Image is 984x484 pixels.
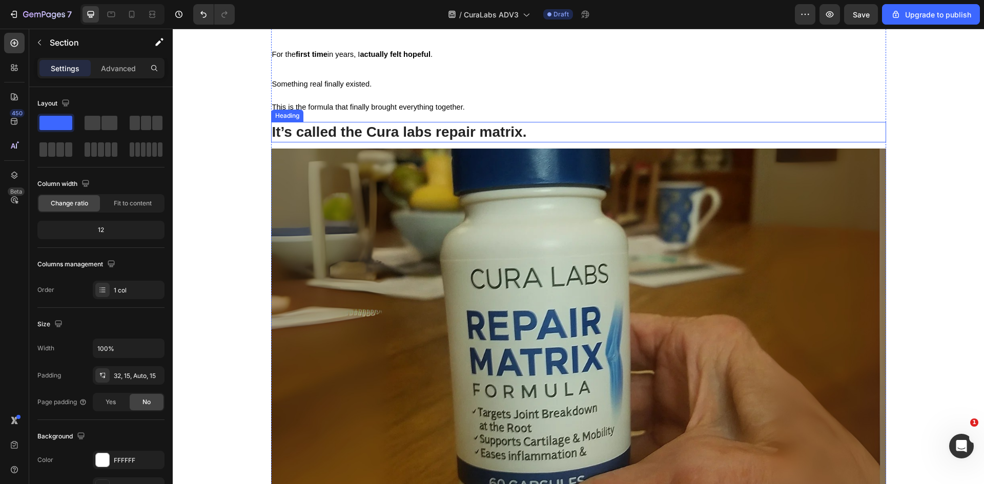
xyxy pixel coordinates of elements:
[37,97,72,111] div: Layout
[882,4,980,25] button: Upgrade to publish
[8,187,25,196] div: Beta
[891,9,971,20] div: Upgrade to publish
[4,4,76,25] button: 7
[464,9,519,20] span: CuraLabs ADV3
[51,199,88,208] span: Change ratio
[142,397,151,407] span: No
[114,456,162,465] div: FFFFFF
[37,455,53,465] div: Color
[101,63,136,74] p: Advanced
[970,418,978,427] span: 1
[114,371,162,381] div: 32, 15, Auto, 15
[949,434,974,458] iframe: Intercom live chat
[193,4,235,25] div: Undo/Redo
[37,177,92,191] div: Column width
[553,10,569,19] span: Draft
[50,36,134,49] p: Section
[37,371,61,380] div: Padding
[10,109,25,117] div: 450
[37,285,54,294] div: Order
[37,318,65,331] div: Size
[459,9,462,20] span: /
[173,29,984,484] iframe: Design area
[37,397,87,407] div: Page padding
[106,397,116,407] span: Yes
[853,10,870,19] span: Save
[93,339,164,357] input: Auto
[51,63,79,74] p: Settings
[114,199,152,208] span: Fit to content
[37,258,117,271] div: Columns management
[844,4,878,25] button: Save
[114,286,162,295] div: 1 col
[37,430,87,444] div: Background
[37,344,54,353] div: Width
[67,8,72,20] p: 7
[39,223,162,237] div: 12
